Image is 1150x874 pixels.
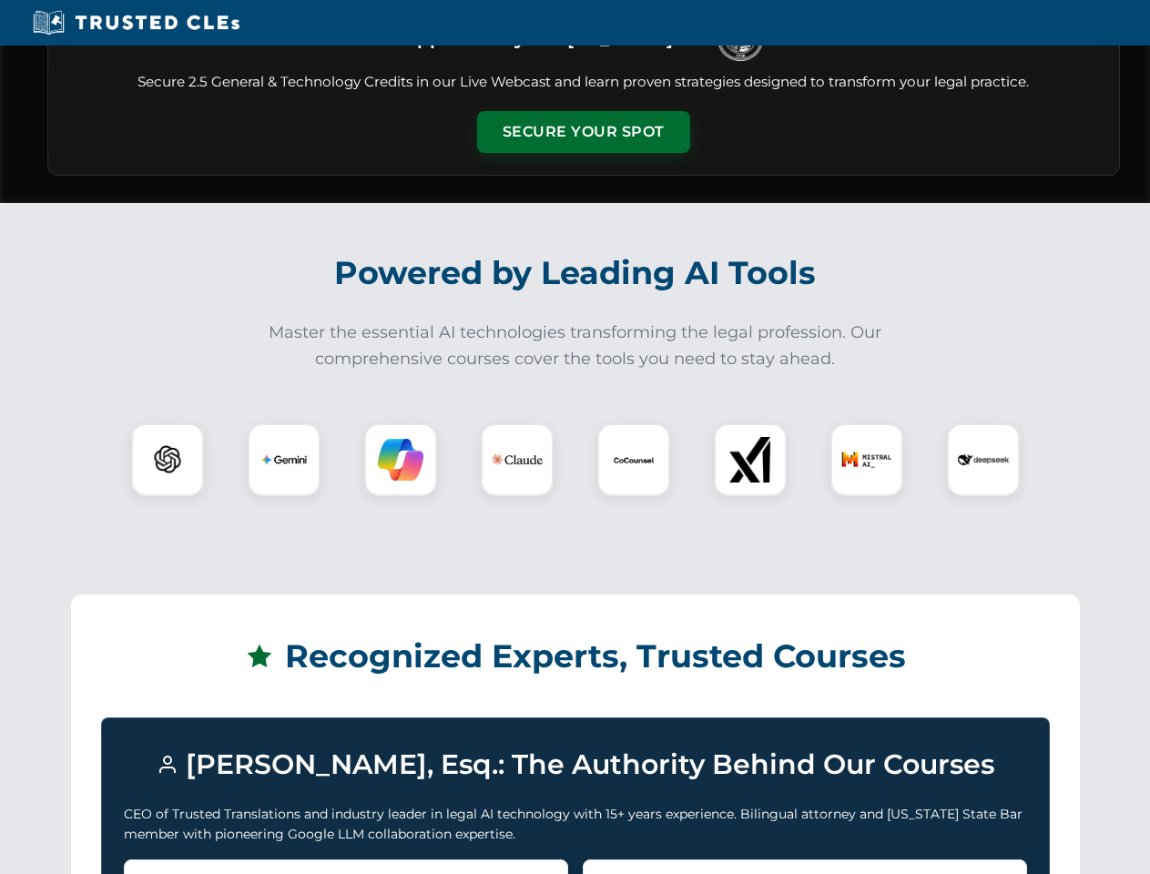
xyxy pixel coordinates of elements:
[714,423,787,496] div: xAI
[261,437,307,483] img: Gemini Logo
[378,437,423,483] img: Copilot Logo
[597,423,670,496] div: CoCounsel
[124,740,1027,789] h3: [PERSON_NAME], Esq.: The Authority Behind Our Courses
[481,423,554,496] div: Claude
[830,423,903,496] div: Mistral AI
[958,434,1009,485] img: DeepSeek Logo
[947,423,1020,496] div: DeepSeek
[257,320,894,372] p: Master the essential AI technologies transforming the legal profession. Our comprehensive courses...
[27,9,245,36] img: Trusted CLEs
[248,423,321,496] div: Gemini
[141,433,194,486] img: ChatGPT Logo
[124,804,1027,845] p: CEO of Trusted Translations and industry leader in legal AI technology with 15+ years experience....
[841,434,892,485] img: Mistral AI Logo
[492,434,543,485] img: Claude Logo
[131,423,204,496] div: ChatGPT
[71,241,1080,305] h2: Powered by Leading AI Tools
[477,111,690,153] button: Secure Your Spot
[364,423,437,496] div: Copilot
[611,437,656,483] img: CoCounsel Logo
[70,72,1097,93] p: Secure 2.5 General & Technology Credits in our Live Webcast and learn proven strategies designed ...
[728,437,773,483] img: xAI Logo
[101,625,1050,688] h2: Recognized Experts, Trusted Courses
